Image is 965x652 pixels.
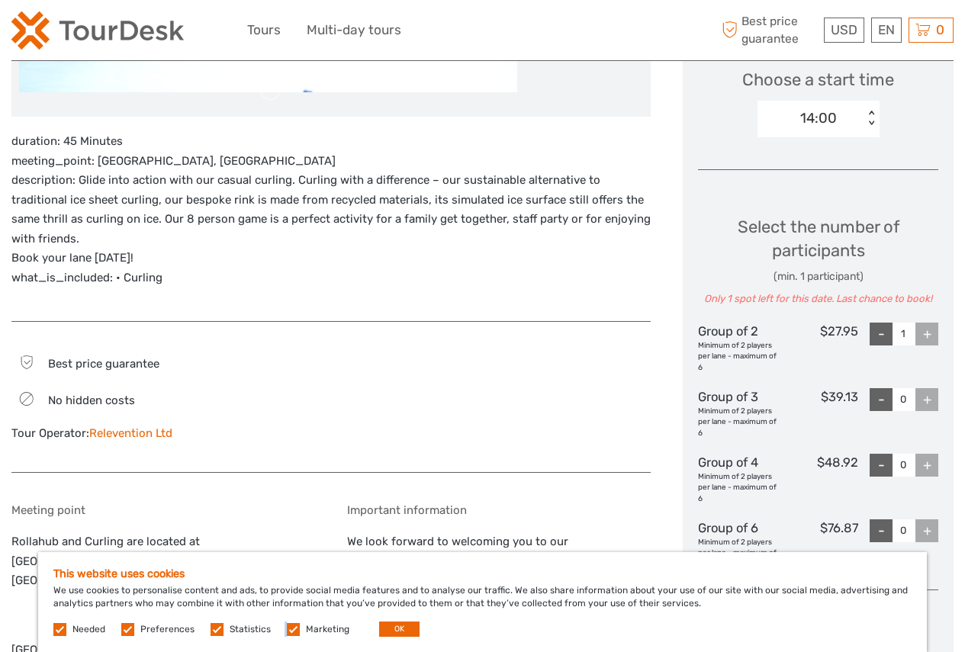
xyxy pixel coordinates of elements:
div: $27.95 [778,323,858,373]
span: No hidden costs [48,393,135,407]
div: Only 1 spot left for this date. Last chance to book! [698,292,938,307]
span: USD [831,22,857,37]
div: < > [864,111,877,127]
span: 0 [934,22,947,37]
div: Tour Operator: [11,426,315,442]
div: Select the number of participants [698,215,938,307]
div: Group of 3 [698,388,778,438]
div: EN [871,18,902,43]
div: - [870,388,893,411]
h5: This website uses cookies [53,567,912,580]
div: We use cookies to personalise content and ads, to provide social media features and to analyse ou... [38,552,927,652]
div: Group of 6 [698,519,778,570]
div: Minimum of 2 players per lane - maximum of 6 [698,471,778,503]
h5: Important information [347,503,651,517]
span: Choose a start time [742,68,894,92]
label: Marketing [306,623,349,636]
div: - [870,519,893,542]
p: Rollahub and Curling are located at [GEOGRAPHIC_DATA], [GEOGRAPHIC_DATA], [GEOGRAPHIC_DATA]. [11,532,315,591]
button: OK [379,621,420,637]
span: Best price guarantee [48,357,159,371]
div: - [870,323,893,345]
span: Best price guarantee [718,13,820,47]
div: Group of 2 [698,323,778,373]
h5: Meeting point [11,503,315,517]
div: Minimum of 2 players per lane - maximum of 6 [698,537,778,569]
div: Minimum of 2 players per lane - maximum of 6 [698,340,778,372]
label: Needed [72,623,105,636]
div: (min. 1 participant) [698,269,938,284]
a: Multi-day tours [307,19,401,41]
div: - [870,454,893,477]
label: Preferences [140,623,195,636]
img: 2254-3441b4b5-4e5f-4d00-b396-31f1d84a6ebf_logo_small.png [11,11,184,50]
div: $48.92 [778,454,858,504]
div: $39.13 [778,388,858,438]
div: Group of 4 [698,454,778,504]
div: + [915,388,938,411]
div: + [915,323,938,345]
div: $76.87 [778,519,858,570]
a: Tours [247,19,281,41]
div: 14:00 [800,108,837,128]
div: + [915,454,938,477]
label: Statistics [230,623,271,636]
p: We look forward to welcoming you to our [GEOGRAPHIC_DATA]. Our Curling lanes are situated in [GEO... [347,532,651,610]
div: + [915,519,938,542]
p: duration: 45 Minutes meeting_point: [GEOGRAPHIC_DATA], [GEOGRAPHIC_DATA] description: Glide into ... [11,132,651,287]
a: Relevention Ltd [89,426,172,440]
div: Minimum of 2 players per lane - maximum of 6 [698,406,778,438]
